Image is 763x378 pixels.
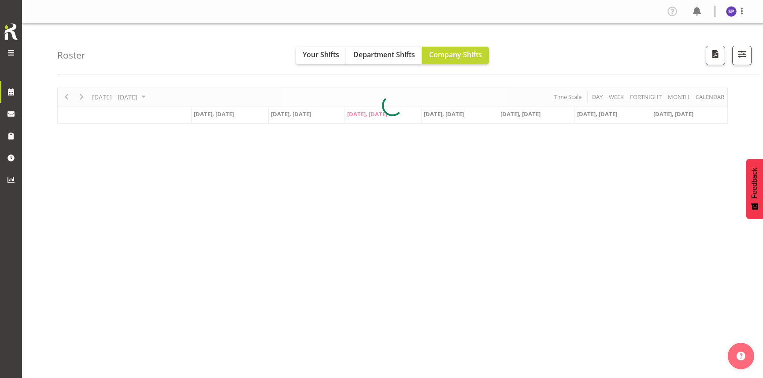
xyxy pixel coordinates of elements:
[732,46,752,65] button: Filter Shifts
[57,50,85,60] h4: Roster
[726,6,737,17] img: sabnam-pun11077.jpg
[296,47,346,64] button: Your Shifts
[2,22,20,41] img: Rosterit icon logo
[429,50,482,59] span: Company Shifts
[422,47,489,64] button: Company Shifts
[706,46,725,65] button: Download a PDF of the roster according to the set date range.
[303,50,339,59] span: Your Shifts
[346,47,422,64] button: Department Shifts
[751,168,759,198] span: Feedback
[737,352,745,360] img: help-xxl-2.png
[353,50,415,59] span: Department Shifts
[746,159,763,219] button: Feedback - Show survey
